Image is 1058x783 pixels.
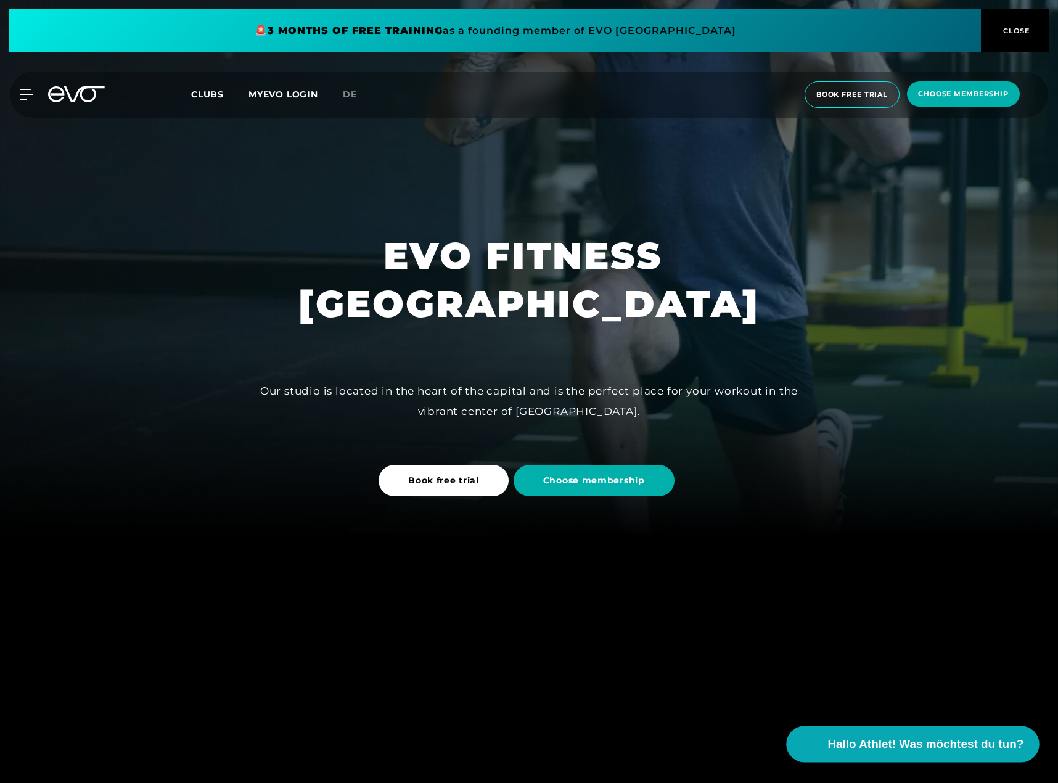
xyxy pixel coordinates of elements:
span: Clubs [191,89,224,100]
a: MYEVO LOGIN [248,89,318,100]
span: Choose membership [543,474,645,487]
span: choose membership [918,89,1009,99]
a: Clubs [191,88,248,100]
span: de [343,89,357,100]
span: Hallo Athlet! Was möchtest du tun? [828,736,1024,753]
a: choose membership [903,81,1023,108]
div: Our studio is located in the heart of the capital and is the perfect place for your workout in th... [252,381,806,421]
span: CLOSE [1000,25,1030,36]
a: Choose membership [514,456,679,506]
span: Book free trial [408,474,479,487]
a: de [343,88,372,102]
span: book free trial [816,89,888,100]
button: CLOSE [981,9,1049,52]
h1: EVO FITNESS [GEOGRAPHIC_DATA] [298,232,760,328]
button: Hallo Athlet! Was möchtest du tun? [787,726,1040,763]
a: Book free trial [379,456,514,506]
a: book free trial [801,81,903,108]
